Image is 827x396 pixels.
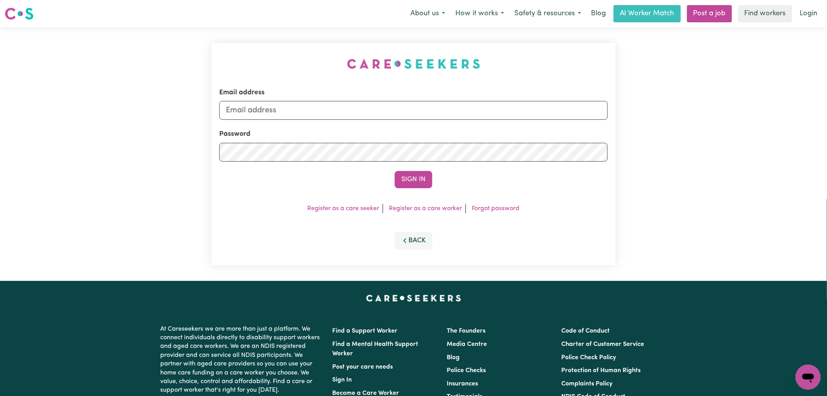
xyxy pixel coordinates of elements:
[687,5,732,22] a: Post a job
[5,5,34,23] a: Careseekers logo
[450,5,509,22] button: How it works
[332,341,418,357] a: Find a Mental Health Support Worker
[447,341,487,347] a: Media Centre
[308,205,379,212] a: Register as a care seeker
[562,381,613,387] a: Complaints Policy
[366,295,461,301] a: Careseekers home page
[389,205,462,212] a: Register as a care worker
[562,355,616,361] a: Police Check Policy
[219,129,251,139] label: Password
[738,5,792,22] a: Find workers
[447,355,460,361] a: Blog
[395,171,432,188] button: Sign In
[472,205,520,212] a: Forgot password
[509,5,586,22] button: Safety & resources
[586,5,610,22] a: Blog
[795,5,822,22] a: Login
[405,5,450,22] button: About us
[796,365,821,390] iframe: Button to launch messaging window
[332,328,397,334] a: Find a Support Worker
[562,367,641,374] a: Protection of Human Rights
[332,377,352,383] a: Sign In
[562,328,610,334] a: Code of Conduct
[395,232,432,249] button: Back
[219,88,265,98] label: Email address
[562,341,644,347] a: Charter of Customer Service
[332,364,393,370] a: Post your care needs
[5,7,34,21] img: Careseekers logo
[614,5,681,22] a: AI Worker Match
[219,101,608,120] input: Email address
[447,328,485,334] a: The Founders
[447,381,478,387] a: Insurances
[447,367,486,374] a: Police Checks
